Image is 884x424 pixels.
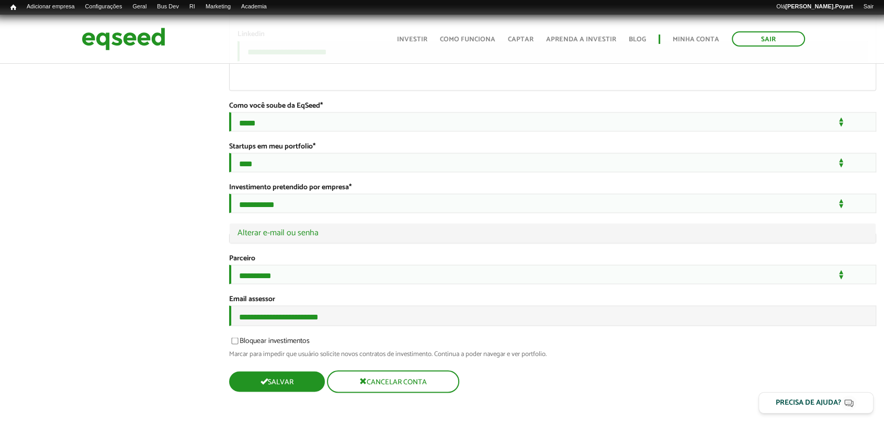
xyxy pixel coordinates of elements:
a: Como funciona [440,36,495,43]
label: Como você soube da EqSeed [229,102,323,109]
a: Configurações [80,3,128,11]
label: Email assessor [229,295,275,303]
a: Academia [236,3,272,11]
a: RI [184,3,200,11]
span: Este campo é obrigatório. [349,181,352,193]
a: Blog [629,36,646,43]
a: Minha conta [673,36,719,43]
label: Bloquear investimentos [229,337,310,348]
div: Marcar para impedir que usuário solicite novos contratos de investimento. Continua a poder navega... [229,350,877,357]
span: Início [10,4,16,11]
a: Sair [732,31,805,47]
a: Início [5,3,21,13]
a: Adicionar empresa [21,3,80,11]
span: Este campo é obrigatório. [320,99,323,111]
input: Bloquear investimentos [225,337,244,344]
button: Cancelar conta [327,370,459,393]
a: Bus Dev [152,3,184,11]
a: Alterar e-mail ou senha [237,228,868,237]
img: EqSeed [82,25,165,53]
span: Este campo é obrigatório. [313,140,315,152]
a: Sair [858,3,879,11]
a: Investir [397,36,427,43]
button: Salvar [229,371,325,392]
label: Investimento pretendido por empresa [229,184,352,191]
label: Parceiro [229,255,255,262]
a: Marketing [200,3,236,11]
a: Olá[PERSON_NAME].Poyart [771,3,858,11]
strong: [PERSON_NAME].Poyart [785,3,853,9]
label: Startups em meu portfolio [229,143,315,150]
a: Captar [508,36,534,43]
a: Geral [127,3,152,11]
a: Aprenda a investir [546,36,616,43]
